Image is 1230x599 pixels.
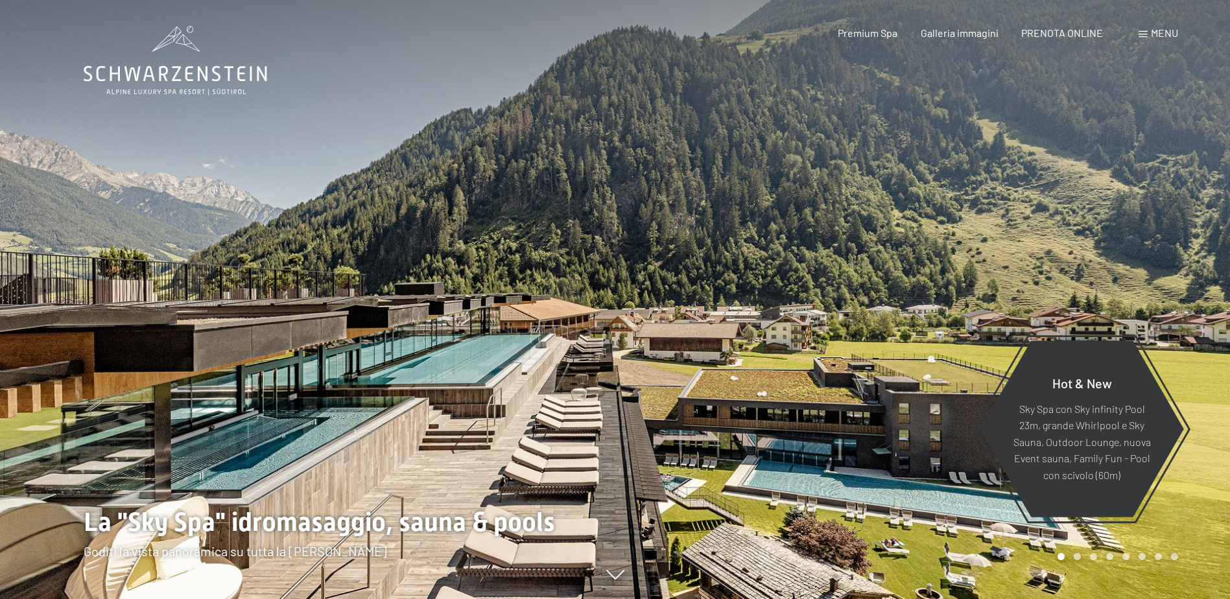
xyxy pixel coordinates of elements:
div: Carousel Page 2 [1074,553,1081,560]
div: Carousel Pagination [1053,553,1178,560]
a: Hot & New Sky Spa con Sky infinity Pool 23m, grande Whirlpool e Sky Sauna, Outdoor Lounge, nuova ... [979,340,1185,518]
span: Menu [1151,27,1178,39]
a: Premium Spa [838,27,897,39]
div: Carousel Page 5 [1122,553,1129,560]
div: Carousel Page 3 [1090,553,1097,560]
div: Carousel Page 1 (Current Slide) [1058,553,1065,560]
span: Hot & New [1052,375,1112,390]
div: Carousel Page 8 [1171,553,1178,560]
div: Carousel Page 4 [1106,553,1113,560]
div: Carousel Page 6 [1139,553,1146,560]
div: Carousel Page 7 [1155,553,1162,560]
a: PRENOTA ONLINE [1021,27,1103,39]
a: Galleria immagini [921,27,999,39]
p: Sky Spa con Sky infinity Pool 23m, grande Whirlpool e Sky Sauna, Outdoor Lounge, nuova Event saun... [1011,400,1152,483]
